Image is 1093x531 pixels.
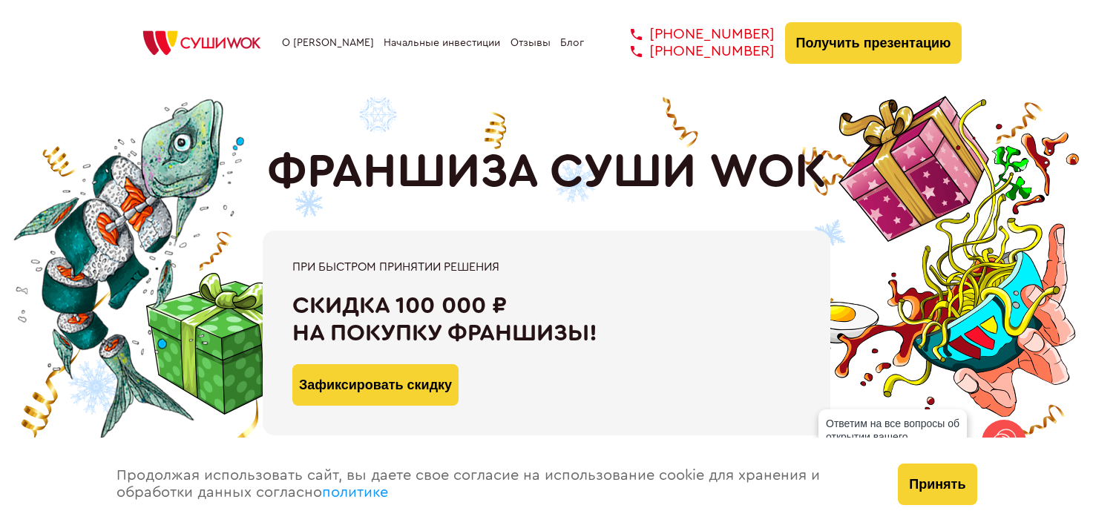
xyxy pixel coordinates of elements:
a: Начальные инвестиции [384,37,500,49]
a: Блог [560,37,584,49]
button: Принять [898,464,977,505]
div: Продолжая использовать сайт, вы даете свое согласие на использование cookie для хранения и обрабо... [102,438,884,531]
img: СУШИWOK [131,27,272,59]
a: политике [322,485,388,500]
div: Ответим на все вопросы об открытии вашего [PERSON_NAME]! [818,409,967,464]
a: [PHONE_NUMBER] [608,26,775,43]
a: [PHONE_NUMBER] [608,43,775,60]
a: Отзывы [511,37,551,49]
h1: ФРАНШИЗА СУШИ WOK [267,145,827,199]
a: О [PERSON_NAME] [282,37,374,49]
button: Зафиксировать скидку [292,364,459,406]
div: При быстром принятии решения [292,260,801,274]
button: Получить презентацию [785,22,962,64]
div: Скидка 100 000 ₽ на покупку франшизы! [292,292,801,347]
